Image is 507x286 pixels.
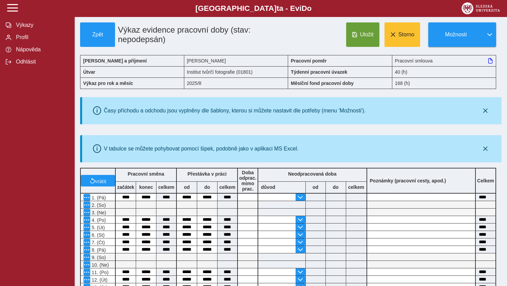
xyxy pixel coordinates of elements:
button: Možnosti [428,22,483,47]
span: 3. (Ne) [90,210,106,215]
span: 4. (Po) [90,217,106,223]
span: 5. (Út) [90,225,105,230]
button: Menu [83,209,90,216]
span: t [277,4,279,13]
b: začátek [116,184,136,190]
div: Časy příchodu a odchodu jsou vyplněny dle šablony, kterou si můžete nastavit dle potřeby (menu 'M... [104,108,366,114]
button: Menu [83,261,90,268]
b: Celkem [477,178,494,183]
img: logo_web_su.png [462,2,500,14]
span: Storno [398,32,414,38]
b: konec [136,184,156,190]
span: Nápověda [14,47,69,53]
button: Menu [83,276,90,283]
span: 11. (Po) [90,270,109,275]
b: Výkaz pro rok a měsíc [83,81,133,86]
span: 7. (Čt) [90,240,105,245]
span: Odhlásit [14,59,69,65]
b: Pracovní směna [128,171,164,177]
b: Pracovní poměr [291,58,327,64]
button: Menu [83,254,90,261]
span: 8. (Pá) [90,247,106,253]
b: do [197,184,217,190]
span: 2. (So) [90,202,106,208]
span: 12. (Út) [90,277,108,283]
b: Neodpracovaná doba [288,171,336,177]
span: Zpět [83,32,112,38]
span: 6. (St) [90,232,105,238]
b: celkem [156,184,176,190]
div: Pracovní smlouva [392,55,496,66]
button: Menu [83,194,90,201]
span: o [307,4,312,13]
b: Týdenní pracovní úvazek [291,69,348,75]
b: důvod [261,184,275,190]
span: D [301,4,307,13]
span: Profil [14,34,69,40]
b: celkem [346,184,367,190]
button: Menu [83,239,90,246]
button: Menu [83,231,90,238]
span: Výkazy [14,22,69,28]
div: 2025/8 [184,77,288,89]
h1: Výkaz evidence pracovní doby (stav: nepodepsán) [115,22,256,47]
button: Storno [384,22,420,47]
b: Útvar [83,69,95,75]
div: 40 (h) [392,66,496,77]
button: Menu [83,201,90,208]
b: od [306,184,325,190]
b: Přestávka v práci [187,171,226,177]
b: Měsíční fond pracovní doby [291,81,354,86]
b: celkem [218,184,237,190]
span: 1. (Pá) [90,195,106,200]
b: [GEOGRAPHIC_DATA] a - Evi [20,4,487,13]
span: 9. (So) [90,255,106,260]
span: Uložit [360,32,374,38]
button: Zpět [80,22,115,47]
span: 10. (Ne) [90,262,109,268]
b: do [326,184,346,190]
button: Menu [83,246,90,253]
div: Institut tvůrčí fotografie (01801) [184,66,288,77]
div: [PERSON_NAME] [184,55,288,66]
b: Doba odprac. mimo prac. [239,170,257,192]
b: od [177,184,197,190]
button: Menu [83,224,90,231]
button: Menu [83,216,90,223]
b: Poznámky (pracovní cesty, apod.) [367,178,449,183]
div: V tabulce se můžete pohybovat pomocí šipek, podobně jako v aplikaci MS Excel. [104,146,299,152]
b: [PERSON_NAME] a příjmení [83,58,147,64]
button: vrátit [81,175,115,186]
button: Menu [83,269,90,275]
span: Možnosti [434,32,478,38]
span: vrátit [95,178,107,183]
div: 168 (h) [392,77,496,89]
button: Uložit [346,22,379,47]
